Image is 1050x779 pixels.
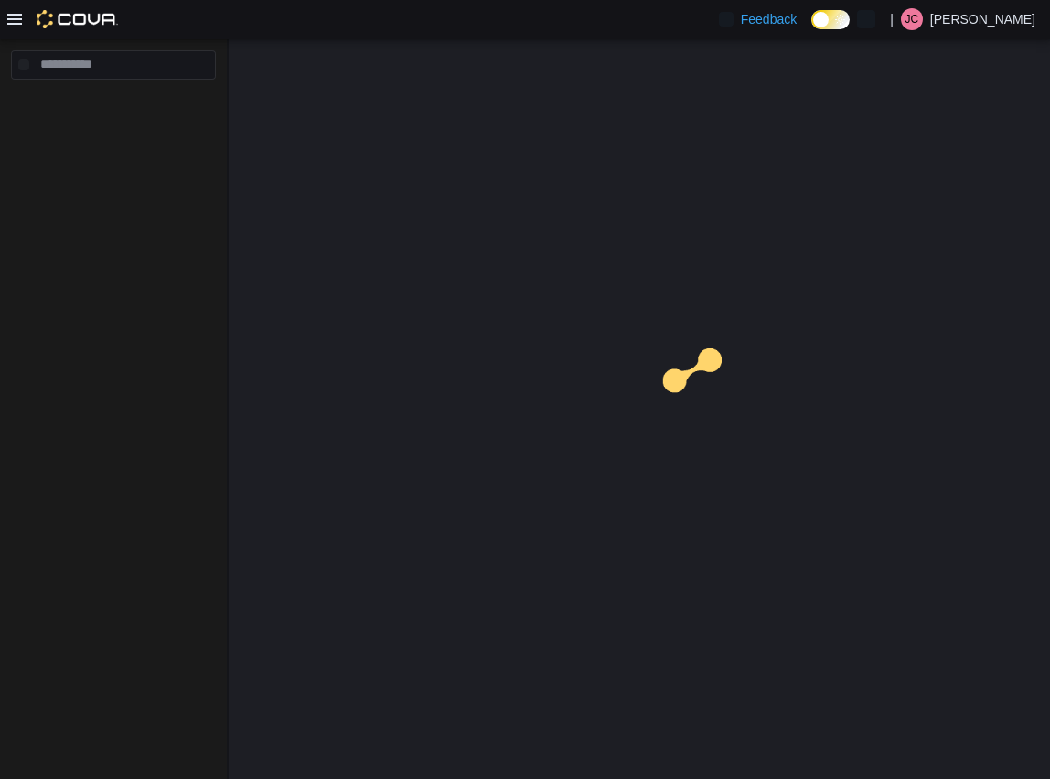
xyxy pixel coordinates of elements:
nav: Complex example [11,83,216,127]
p: | [890,8,894,30]
span: Feedback [741,10,797,28]
img: cova-loader [639,335,777,472]
input: Dark Mode [811,10,850,29]
img: Cova [37,10,118,28]
span: JC [905,8,919,30]
span: Dark Mode [811,29,812,30]
p: [PERSON_NAME] [930,8,1035,30]
div: Julie Clarke [901,8,923,30]
a: Feedback [712,1,804,37]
